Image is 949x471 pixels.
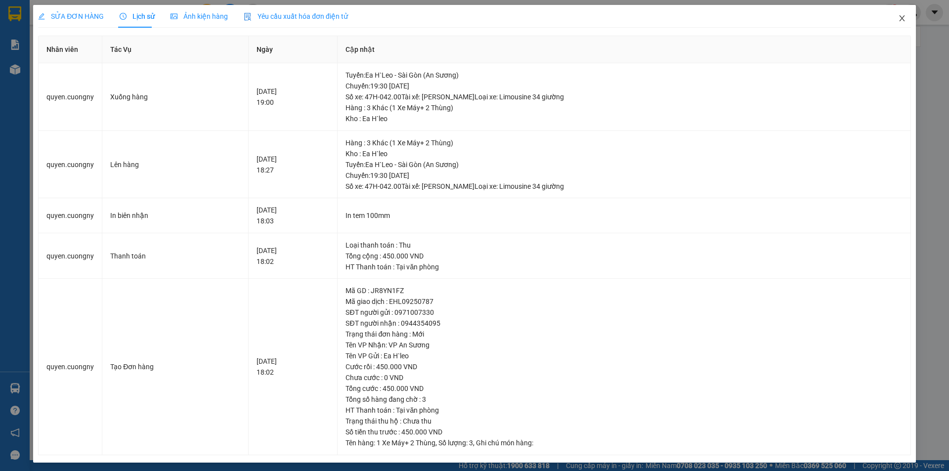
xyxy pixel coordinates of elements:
[345,296,902,307] div: Mã giao dịch : EHL09250787
[469,439,473,447] span: 3
[171,13,177,20] span: picture
[345,405,902,416] div: HT Thanh toán : Tại văn phòng
[345,285,902,296] div: Mã GD : JR8YN1FZ
[171,12,228,20] span: Ảnh kiện hàng
[257,356,330,378] div: [DATE] 18:02
[257,245,330,267] div: [DATE] 18:02
[39,198,102,233] td: quyen.cuongny
[345,251,902,261] div: Tổng cộng : 450.000 VND
[345,394,902,405] div: Tổng số hàng đang chờ : 3
[39,233,102,279] td: quyen.cuongny
[38,12,104,20] span: SỬA ĐƠN HÀNG
[377,439,435,447] span: 1 Xe Máy+ 2 Thùng
[110,210,240,221] div: In biên nhận
[110,91,240,102] div: Xuống hàng
[249,36,338,63] th: Ngày
[38,13,45,20] span: edit
[110,251,240,261] div: Thanh toán
[345,340,902,350] div: Tên VP Nhận: VP An Sương
[345,210,902,221] div: In tem 100mm
[345,361,902,372] div: Cước rồi : 450.000 VND
[345,137,902,148] div: Hàng : 3 Khác (1 Xe Máy+ 2 Thùng)
[345,261,902,272] div: HT Thanh toán : Tại văn phòng
[39,36,102,63] th: Nhân viên
[898,14,906,22] span: close
[345,307,902,318] div: SĐT người gửi : 0971007330
[345,329,902,340] div: Trạng thái đơn hàng : Mới
[345,113,902,124] div: Kho : Ea H`leo
[345,240,902,251] div: Loại thanh toán : Thu
[110,159,240,170] div: Lên hàng
[244,12,348,20] span: Yêu cầu xuất hóa đơn điện tử
[345,372,902,383] div: Chưa cước : 0 VND
[345,437,902,448] div: Tên hàng: , Số lượng: , Ghi chú món hàng:
[110,361,240,372] div: Tạo Đơn hàng
[345,427,902,437] div: Số tiền thu trước : 450.000 VND
[244,13,252,21] img: icon
[345,416,902,427] div: Trạng thái thu hộ : Chưa thu
[257,86,330,108] div: [DATE] 19:00
[120,12,155,20] span: Lịch sử
[345,350,902,361] div: Tên VP Gửi : Ea H`leo
[102,36,249,63] th: Tác Vụ
[120,13,127,20] span: clock-circle
[345,70,902,102] div: Tuyến : Ea H`Leo - Sài Gòn (An Sương) Chuyến: 19:30 [DATE] Số xe: 47H-042.00 Tài xế: [PERSON_NAME...
[888,5,916,33] button: Close
[345,318,902,329] div: SĐT người nhận : 0944354095
[345,148,902,159] div: Kho : Ea H`leo
[257,154,330,175] div: [DATE] 18:27
[39,63,102,131] td: quyen.cuongny
[257,205,330,226] div: [DATE] 18:03
[345,102,902,113] div: Hàng : 3 Khác (1 Xe Máy+ 2 Thùng)
[39,279,102,455] td: quyen.cuongny
[345,159,902,192] div: Tuyến : Ea H`Leo - Sài Gòn (An Sương) Chuyến: 19:30 [DATE] Số xe: 47H-042.00 Tài xế: [PERSON_NAME...
[345,383,902,394] div: Tổng cước : 450.000 VND
[39,131,102,199] td: quyen.cuongny
[338,36,910,63] th: Cập nhật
